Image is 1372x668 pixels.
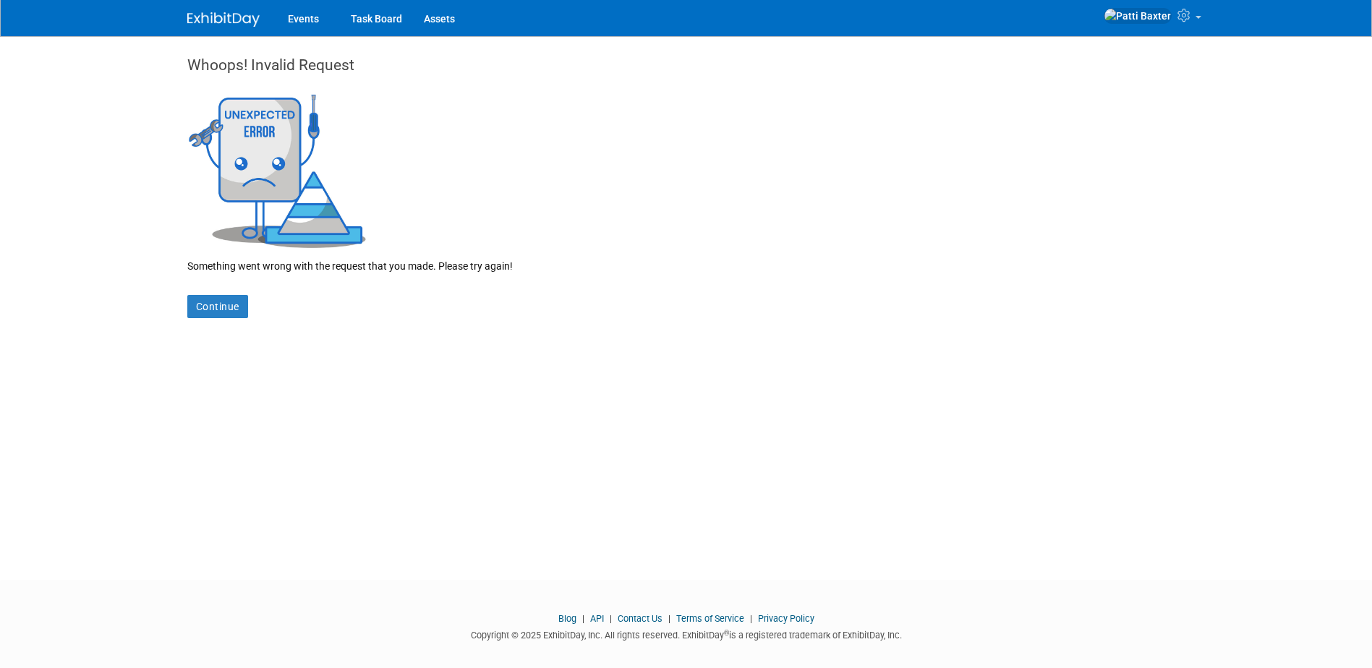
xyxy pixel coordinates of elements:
img: ExhibitDay [187,12,260,27]
a: Blog [558,613,576,624]
a: API [590,613,604,624]
a: Continue [187,295,248,318]
img: Invalid Request [187,90,368,248]
div: Whoops! Invalid Request [187,54,1185,90]
a: Contact Us [618,613,662,624]
a: Terms of Service [676,613,744,624]
img: Patti Baxter [1104,8,1172,24]
span: | [606,613,615,624]
span: | [746,613,756,624]
sup: ® [724,629,729,637]
div: Something went wrong with the request that you made. Please try again! [187,248,1185,273]
span: | [579,613,588,624]
a: Privacy Policy [758,613,814,624]
span: | [665,613,674,624]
